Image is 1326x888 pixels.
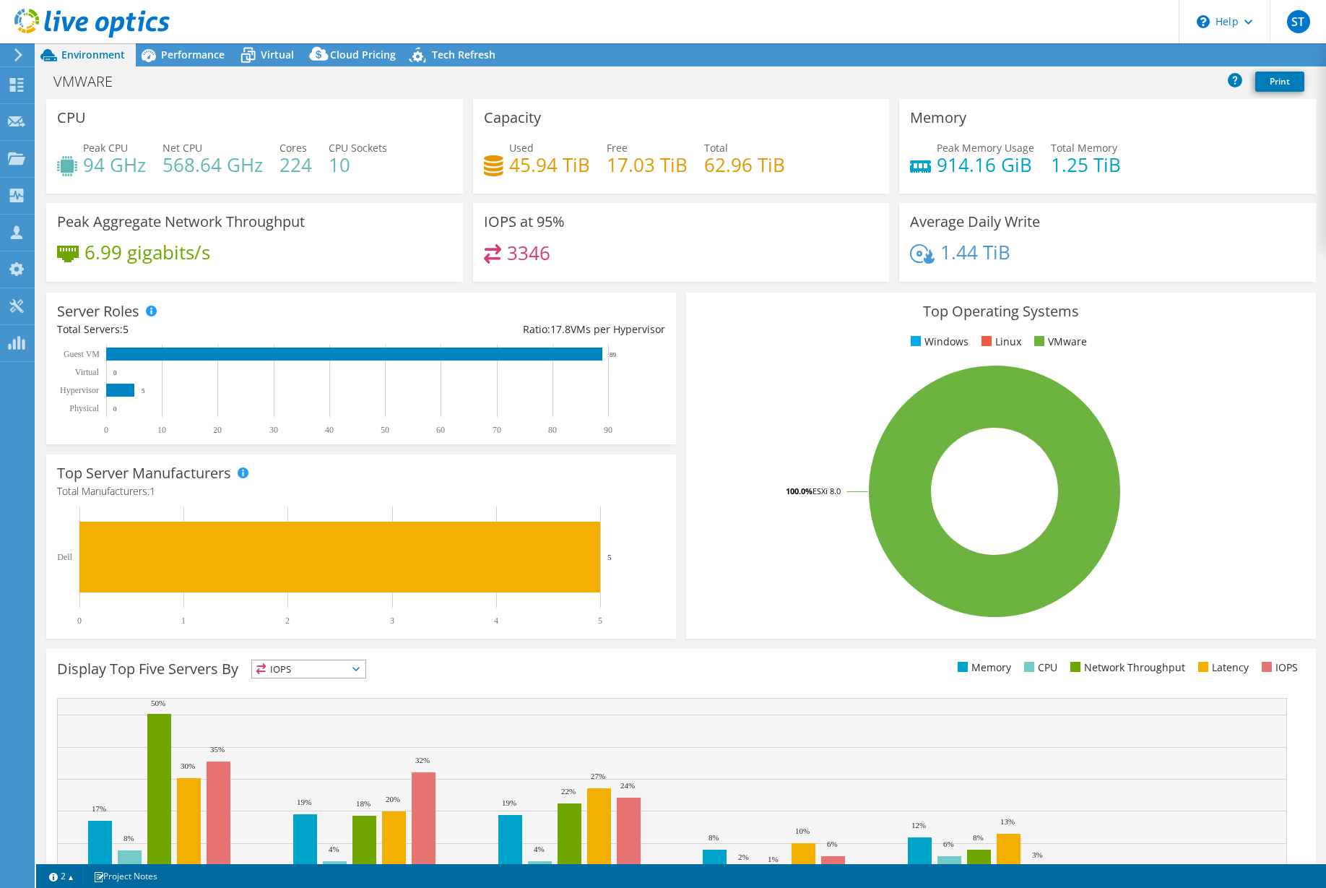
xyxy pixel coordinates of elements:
text: 10% [795,827,810,835]
span: Used [509,141,534,155]
text: 8% [708,833,719,842]
span: Peak Memory Usage [937,141,1034,155]
h4: 6.99 gigabits/s [84,244,210,260]
text: 4% [534,845,545,853]
text: 6% [827,840,838,848]
h3: Capacity [484,110,541,126]
text: 8% [973,833,984,842]
h4: 224 [279,157,312,173]
text: 19% [297,798,311,806]
text: Hypervisor [60,385,99,395]
span: Total Memory [1051,141,1117,155]
h4: 568.64 GHz [162,157,263,173]
li: Memory [954,660,1011,676]
text: Physical [69,403,99,413]
text: 10 [157,425,166,435]
h4: 45.94 TiB [509,157,590,173]
text: 50% [151,699,165,707]
tspan: 100.0% [786,486,812,496]
h4: 62.96 TiB [704,157,785,173]
text: 50 [381,425,389,435]
li: IOPS [1258,660,1298,676]
span: Cores [279,141,307,155]
h1: VMWARE [47,74,135,90]
h4: 17.03 TiB [607,157,688,173]
a: 2 [39,867,84,885]
text: 24% [620,781,635,790]
text: Guest VM [64,349,100,359]
span: Net CPU [162,141,202,155]
span: Performance [161,48,225,61]
div: Total Servers: [57,322,361,337]
text: 17% [92,804,106,813]
text: 4% [329,845,339,853]
text: 27% [591,772,605,780]
text: 12% [911,821,926,829]
span: Free [607,141,628,155]
text: 30 [269,425,278,435]
text: 6% [943,840,954,848]
li: Latency [1195,660,1249,676]
text: 5 [142,387,145,395]
h4: 1.44 TiB [940,244,1010,260]
text: 89 [610,351,617,358]
h3: Server Roles [57,303,139,319]
text: 0 [77,616,82,626]
text: 1% [768,855,779,863]
span: 5 [123,322,129,336]
h3: IOPS at 95% [484,214,565,230]
span: Virtual [261,48,294,61]
span: Environment [61,48,125,61]
h4: 10 [329,157,387,173]
h3: CPU [57,110,86,126]
h4: Total Manufacturers: [57,483,665,499]
tspan: ESXi 8.0 [812,486,841,496]
span: 1 [149,484,155,498]
text: 4 [494,616,498,626]
text: 5 [598,616,602,626]
text: 80 [548,425,557,435]
text: 19% [502,798,516,807]
text: 22% [561,787,576,796]
text: 1 [181,616,186,626]
text: 20 [213,425,222,435]
text: 13% [1000,817,1015,826]
text: 60 [436,425,445,435]
li: Network Throughput [1067,660,1185,676]
span: IOPS [252,660,365,678]
text: 90 [604,425,612,435]
li: VMware [1031,334,1087,350]
text: 2 [285,616,290,626]
h3: Peak Aggregate Network Throughput [57,214,305,230]
span: ST [1287,10,1310,33]
h4: 94 GHz [83,157,146,173]
span: Peak CPU [83,141,128,155]
text: 30% [181,762,195,770]
li: Windows [907,334,968,350]
text: 3 [390,616,394,626]
text: 3% [1032,850,1043,859]
text: 2% [738,853,749,861]
div: Ratio: VMs per Hypervisor [361,322,665,337]
li: Linux [978,334,1021,350]
text: 40 [325,425,334,435]
h4: 1.25 TiB [1051,157,1121,173]
span: Cloud Pricing [330,48,396,61]
text: 0 [113,405,117,413]
a: Project Notes [83,867,168,885]
text: 0 [104,425,108,435]
a: Print [1255,72,1304,92]
span: Total [704,141,728,155]
svg: \n [1197,15,1210,28]
text: 18% [356,799,370,808]
text: Dell [57,552,72,562]
h3: Top Operating Systems [697,303,1305,319]
text: 20% [386,795,400,803]
text: 32% [415,756,430,764]
span: CPU Sockets [329,141,387,155]
h3: Memory [910,110,966,126]
span: Tech Refresh [432,48,495,61]
span: 17.8 [550,322,571,336]
text: 8% [123,834,134,842]
text: 35% [210,745,225,754]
